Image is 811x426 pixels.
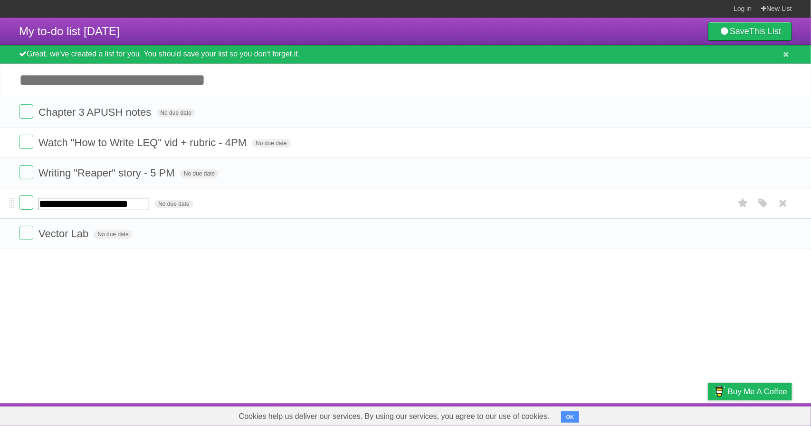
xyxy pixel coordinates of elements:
[38,228,91,240] span: Vector Lab
[252,139,290,148] span: No due date
[38,137,249,148] span: Watch "How to Write LEQ" vid + rubric - 4PM
[582,406,601,424] a: About
[663,406,684,424] a: Terms
[38,106,153,118] span: Chapter 3 APUSH notes
[157,109,195,117] span: No due date
[732,406,792,424] a: Suggest a feature
[19,226,33,240] label: Done
[154,200,193,208] span: No due date
[19,195,33,210] label: Done
[708,383,792,400] a: Buy me a coffee
[561,411,580,423] button: OK
[713,383,725,399] img: Buy me a coffee
[696,406,720,424] a: Privacy
[19,135,33,149] label: Done
[19,25,120,37] span: My to-do list [DATE]
[728,383,787,400] span: Buy me a coffee
[613,406,651,424] a: Developers
[708,22,792,41] a: SaveThis List
[229,407,559,426] span: Cookies help us deliver our services. By using our services, you agree to our use of cookies.
[734,195,752,211] label: Star task
[94,230,132,239] span: No due date
[19,165,33,179] label: Done
[180,169,219,178] span: No due date
[19,104,33,119] label: Done
[38,167,177,179] span: Writing "Reaper" story - 5 PM
[749,27,781,36] b: This List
